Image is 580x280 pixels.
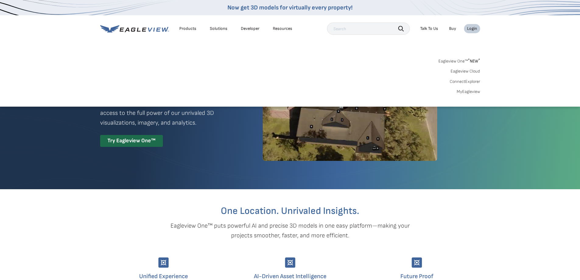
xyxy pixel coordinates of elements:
p: Eagleview One™ puts powerful AI and precise 3D models in one easy platform—making your projects s... [160,221,420,240]
div: Try Eagleview One™ [100,135,163,147]
a: ConnectExplorer [450,79,480,84]
a: Eagleview One™*NEW* [438,57,480,64]
a: Eagleview Cloud [451,69,480,74]
img: Group-9744.svg [412,257,422,268]
div: Products [179,26,196,31]
div: Login [467,26,477,31]
img: Group-9744.svg [285,257,295,268]
div: Resources [273,26,292,31]
p: A premium digital experience that provides seamless access to the full power of our unrivaled 3D ... [100,98,241,128]
a: MyEagleview [457,89,480,94]
a: Now get 3D models for virtually every property! [227,4,353,11]
a: Developer [241,26,259,31]
input: Search [327,23,410,35]
span: NEW [468,58,480,64]
div: Talk To Us [420,26,438,31]
img: Group-9744.svg [158,257,169,268]
div: Solutions [210,26,227,31]
a: Buy [449,26,456,31]
h2: One Location. Unrivaled Insights. [105,206,476,216]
